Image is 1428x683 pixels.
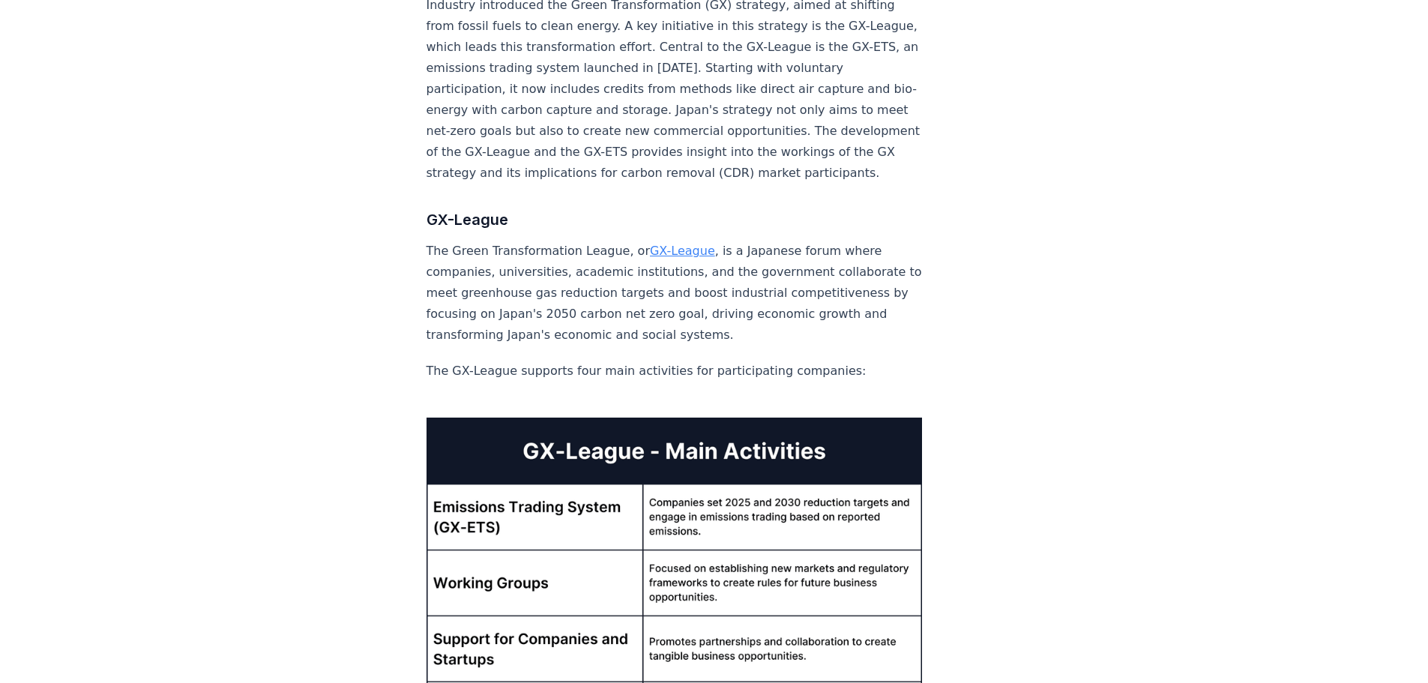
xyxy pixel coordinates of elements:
p: The Green Transformation League, or , is a Japanese forum where companies, universities, academic... [427,241,923,346]
h3: GX-League [427,208,923,232]
a: GX-League [650,244,715,258]
p: The GX-League supports four main activities for participating companies: [427,361,923,382]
